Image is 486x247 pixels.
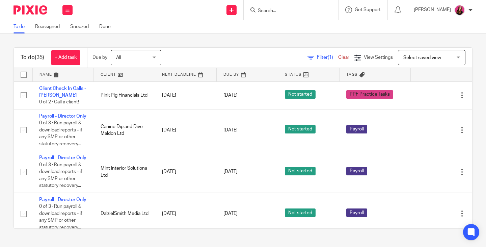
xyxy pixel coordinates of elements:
a: Reassigned [35,20,65,33]
span: Filter [317,55,338,60]
span: 0 of 2 · Call a client! [39,100,79,104]
span: Get Support [355,7,381,12]
p: [PERSON_NAME] [414,6,451,13]
span: PPF Practice Tasks [346,90,393,99]
td: Pink Pig Financials Ltd [94,81,155,109]
a: Clear [338,55,349,60]
a: Client Check In Calls - [PERSON_NAME] [39,86,86,98]
td: [DATE] [155,151,217,193]
a: To do [13,20,30,33]
span: Not started [285,167,316,175]
span: Select saved view [403,55,441,60]
img: Pixie [13,5,47,15]
span: [DATE] [223,128,238,132]
span: 0 of 3 · Run payroll & download reports - if any SMP or other statutory recovery... [39,121,82,146]
a: Snoozed [70,20,94,33]
img: 21.png [454,5,465,16]
span: View Settings [364,55,393,60]
span: Not started [285,90,316,99]
td: Mint Interior Solutions Ltd [94,151,155,193]
td: [DATE] [155,109,217,151]
span: Payroll [346,167,367,175]
span: 0 of 3 · Run payroll & download reports - if any SMP or other statutory recovery... [39,163,82,188]
td: DalzielSmith Media Ltd [94,193,155,234]
input: Search [257,8,318,14]
span: Not started [285,125,316,133]
a: + Add task [51,50,80,65]
span: Payroll [346,125,367,133]
a: Done [99,20,116,33]
a: Payroll - Director Only [39,155,86,160]
h1: To do [21,54,44,61]
span: (35) [35,55,44,60]
td: [DATE] [155,193,217,234]
span: [DATE] [223,211,238,216]
a: Payroll - Director Only [39,197,86,202]
span: All [116,55,121,60]
td: Canine Dip and Dive Maldon Ltd [94,109,155,151]
span: (1) [328,55,333,60]
span: Payroll [346,208,367,217]
span: [DATE] [223,93,238,98]
td: [DATE] [155,81,217,109]
span: Not started [285,208,316,217]
a: Payroll - Director Only [39,114,86,119]
p: Due by [92,54,107,61]
span: 0 of 3 · Run payroll & download reports - if any SMP or other statutory recovery... [39,204,82,230]
span: [DATE] [223,170,238,174]
span: Tags [346,73,358,76]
